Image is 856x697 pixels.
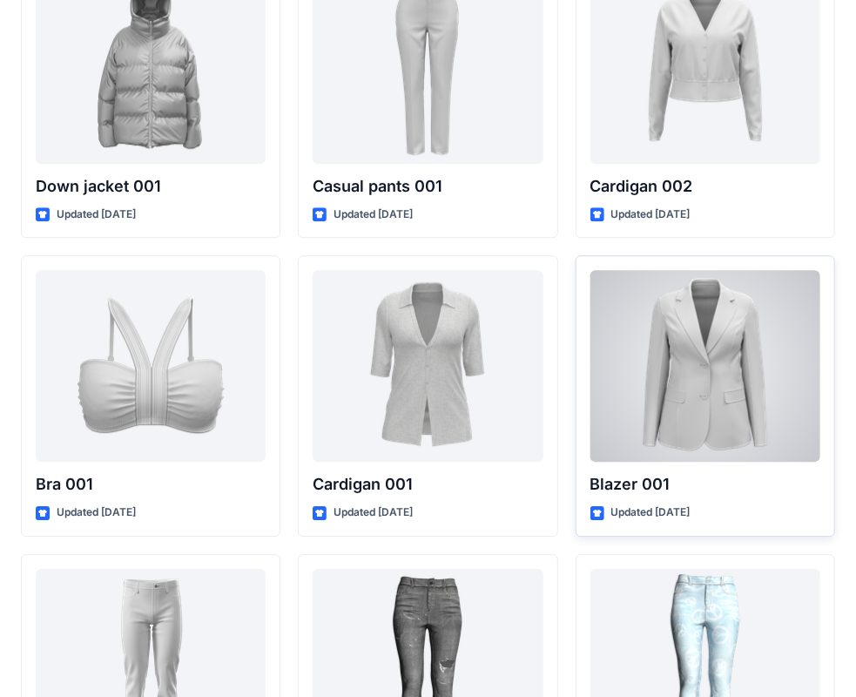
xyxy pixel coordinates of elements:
[611,206,691,224] p: Updated [DATE]
[590,174,820,199] p: Cardigan 002
[590,472,820,497] p: Blazer 001
[57,206,136,224] p: Updated [DATE]
[36,174,266,199] p: Down jacket 001
[334,504,413,522] p: Updated [DATE]
[334,206,413,224] p: Updated [DATE]
[36,270,266,462] a: Bra 001
[313,472,543,497] p: Cardigan 001
[57,504,136,522] p: Updated [DATE]
[313,270,543,462] a: Cardigan 001
[36,472,266,497] p: Bra 001
[590,270,820,462] a: Blazer 001
[313,174,543,199] p: Casual pants 001
[611,504,691,522] p: Updated [DATE]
